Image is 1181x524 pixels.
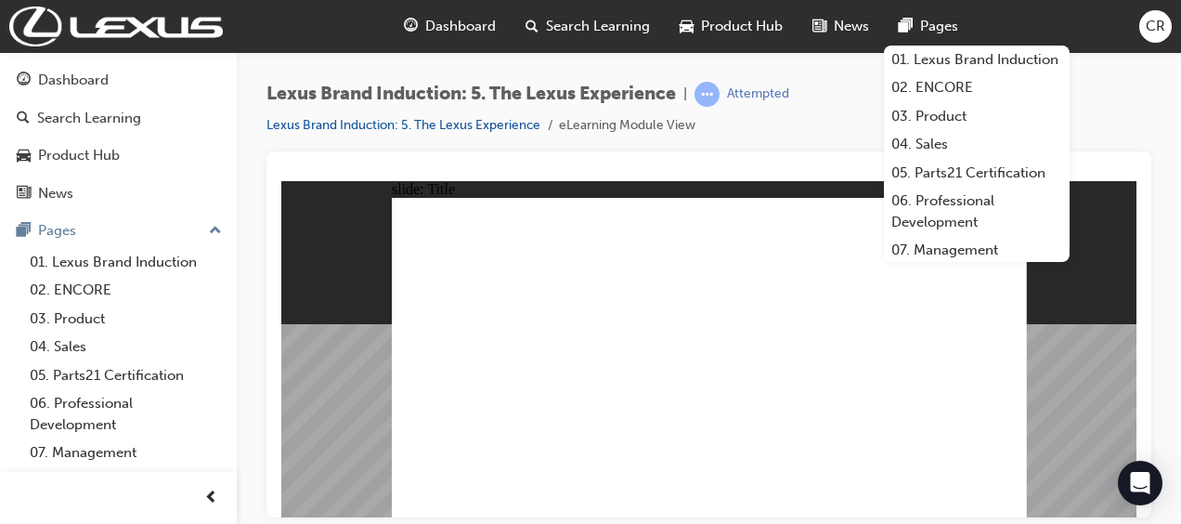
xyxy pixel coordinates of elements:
div: Open Intercom Messenger [1118,461,1162,505]
a: News [7,177,229,211]
span: news-icon [812,15,826,38]
div: Pages [38,220,76,242]
a: 06. Professional Development [22,389,229,439]
a: 05. Parts21 Certification [884,159,1070,188]
span: guage-icon [17,72,31,89]
a: search-iconSearch Learning [511,7,665,46]
a: 02. ENCORE [22,276,229,305]
div: News [38,183,73,204]
span: search-icon [526,15,539,38]
button: CR [1139,10,1172,43]
div: Product Hub [38,145,120,166]
a: 02. ENCORE [884,73,1070,102]
div: Attempted [727,85,789,103]
li: eLearning Module View [559,115,695,137]
a: pages-iconPages [884,7,973,46]
a: 03. Product [22,305,229,334]
span: car-icon [17,148,31,164]
span: News [834,16,869,37]
a: Lexus Brand Induction: 5. The Lexus Experience [266,117,540,133]
span: up-icon [209,219,222,243]
a: 07. Management [884,236,1070,265]
a: 04. Sales [884,130,1070,159]
a: Dashboard [7,63,229,98]
span: car-icon [680,15,694,38]
div: Dashboard [38,70,109,91]
div: Search Learning [37,108,141,129]
button: Pages [7,214,229,248]
a: 07. Management [22,439,229,467]
span: Pages [920,16,958,37]
a: 05. Parts21 Certification [22,361,229,390]
span: pages-icon [17,223,31,240]
a: Search Learning [7,101,229,136]
a: Product Hub [7,138,229,173]
a: 03. Product [884,102,1070,131]
span: guage-icon [404,15,418,38]
a: 04. Sales [22,333,229,361]
span: learningRecordVerb_ATTEMPT-icon [694,82,720,107]
span: pages-icon [899,15,913,38]
a: news-iconNews [798,7,884,46]
span: | [683,84,687,105]
button: DashboardSearch LearningProduct HubNews [7,59,229,214]
span: CR [1146,16,1165,37]
span: Search Learning [546,16,650,37]
span: news-icon [17,186,31,203]
a: guage-iconDashboard [389,7,511,46]
span: prev-icon [204,487,218,510]
a: car-iconProduct Hub [665,7,798,46]
span: Lexus Brand Induction: 5. The Lexus Experience [266,84,676,105]
a: 08. Service Training [22,467,229,496]
a: 06. Professional Development [884,187,1070,236]
a: 01. Lexus Brand Induction [22,248,229,277]
span: search-icon [17,111,30,127]
img: Trak [9,7,223,46]
span: Product Hub [701,16,783,37]
a: 01. Lexus Brand Induction [884,46,1070,74]
span: Dashboard [425,16,496,37]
